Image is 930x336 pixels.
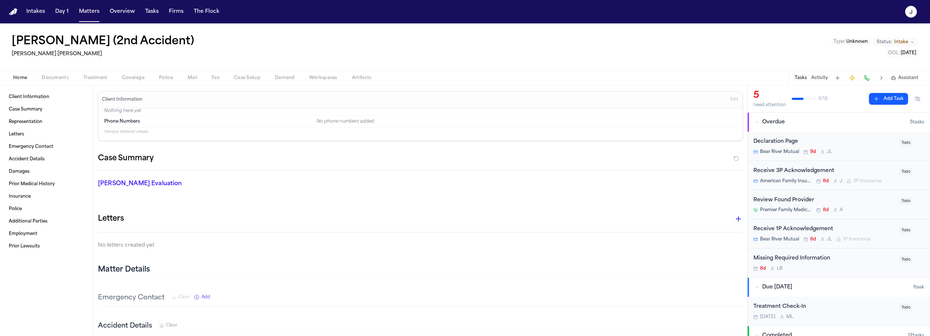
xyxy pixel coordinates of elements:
h3: Accident Details [98,321,152,331]
div: No phone numbers added [317,119,737,124]
span: Bear River Mutual [760,149,799,155]
div: Open task: Receive 1P Acknowledgement [748,219,930,249]
span: 8d [823,207,829,213]
button: Day 1 [52,5,72,18]
h3: Emergency Contact [98,293,165,303]
span: Todo [899,227,912,234]
span: Workspaces [309,75,337,81]
span: Status: [877,39,892,45]
span: Artifacts [352,75,372,81]
span: Intake [894,39,908,45]
a: Emergency Contact [6,141,87,153]
span: 3P Insurance [853,178,881,184]
button: Intakes [23,5,48,18]
a: Prior Medical History [6,178,87,190]
span: [DATE] [760,314,775,320]
span: Todo [899,139,912,146]
div: Open task: Missing Required Information [748,249,930,277]
button: Make a Call [862,73,872,83]
h2: Case Summary [98,153,154,164]
span: Type : [833,40,845,44]
button: Due [DATE]1task [748,278,930,297]
div: Receive 3P Acknowledgement [753,167,895,175]
span: Phone Numbers [104,119,140,124]
button: Edit [728,94,740,105]
span: J L [827,149,832,155]
a: Client Information [6,91,87,103]
span: M L [786,314,793,320]
a: Insurance [6,191,87,202]
div: Open task: Receive 3P Acknowledgement [748,161,930,190]
h1: Letters [98,213,124,225]
p: [PERSON_NAME] Evaluation [98,179,307,188]
span: L B [777,266,783,272]
a: Accident Details [6,153,87,165]
button: Edit matter name [12,35,194,48]
div: Declaration Page [753,138,895,146]
span: Clear [178,294,190,300]
a: Representation [6,116,87,128]
a: Additional Parties [6,216,87,227]
span: Coverage [122,75,144,81]
button: The Flock [191,5,222,18]
button: Assistant [891,75,918,81]
p: 11 empty fields not shown. [104,129,737,135]
div: 5 [753,90,786,101]
div: Treatment Check-In [753,303,895,311]
span: [DATE] [901,51,916,55]
button: Add Task [832,73,843,83]
span: 8d [810,236,816,242]
span: 1P Insurance [843,236,870,242]
span: Todo [899,198,912,205]
button: Tasks [142,5,162,18]
button: Clear Accident Details [159,322,177,328]
span: 8d [823,178,829,184]
span: 5 task s [910,119,924,125]
button: Firms [166,5,186,18]
span: Overdue [762,119,785,126]
span: Bear River Mutual [760,236,799,242]
span: Treatment [83,75,107,81]
button: Edit Type: Unknown [831,38,870,45]
div: Missing Required Information [753,254,895,263]
span: Clear [166,322,177,328]
button: Activity [811,75,828,81]
button: Matters [76,5,102,18]
p: Nothing here yet. [104,108,737,115]
span: Documents [42,75,69,81]
a: Employment [6,228,87,240]
div: Open task: Review Found Provider [748,190,930,220]
button: Clear Emergency Contact [172,294,190,300]
button: Overdue5tasks [748,113,930,132]
span: American Family Insurance Company [760,178,812,184]
span: Due [DATE] [762,284,792,291]
span: Assistant [898,75,918,81]
div: Review Found Provider [753,196,895,205]
button: Add New [194,294,210,300]
div: need attention [753,102,786,108]
span: Police [159,75,173,81]
div: Receive 1P Acknowledgement [753,225,895,234]
span: 9 / 18 [818,96,828,102]
button: Overview [107,5,138,18]
span: DOL : [888,51,900,55]
button: Add Task [869,93,908,105]
p: No letters created yet [98,241,743,250]
a: Case Summary [6,104,87,115]
span: Todo [899,256,912,263]
h3: Client Information [101,97,144,102]
span: Demand [275,75,295,81]
h2: Matter Details [98,265,150,275]
a: Police [6,203,87,215]
span: Unknown [846,40,868,44]
span: Edit [730,97,738,102]
span: Case Setup [234,75,260,81]
span: Premier Family Medical & Urgent Care – [GEOGRAPHIC_DATA] [760,207,812,213]
button: Change status from Intake [873,38,918,46]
